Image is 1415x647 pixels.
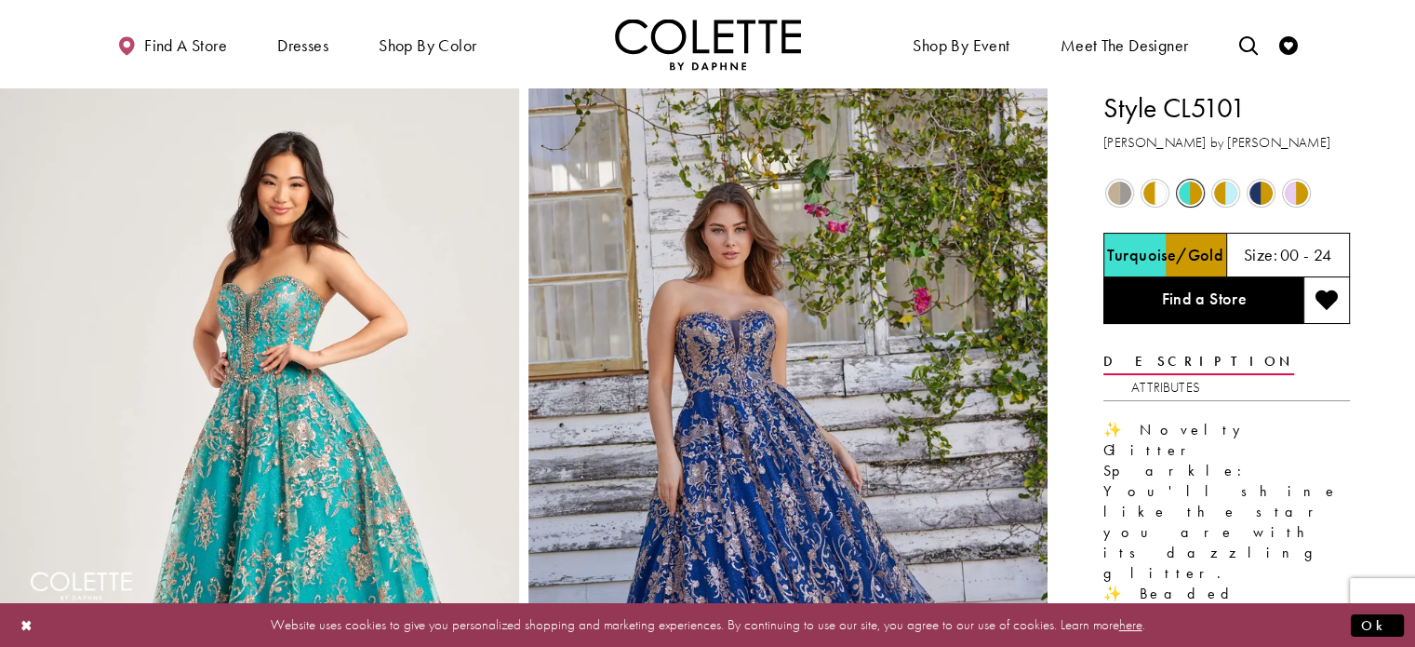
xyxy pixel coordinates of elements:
span: Dresses [273,19,333,70]
span: Size: [1244,244,1277,265]
a: here [1119,615,1142,634]
a: Description [1103,348,1294,375]
button: Submit Dialog [1351,613,1404,637]
a: Visit Home Page [615,19,801,70]
span: Shop by color [374,19,481,70]
div: Navy/Gold [1245,177,1277,209]
div: Gold/Pewter [1103,177,1136,209]
button: Add to wishlist [1303,277,1350,324]
span: Shop By Event [908,19,1014,70]
a: Check Wishlist [1275,19,1302,70]
a: Attributes [1131,374,1200,401]
img: Colette by Daphne [615,19,801,70]
h3: [PERSON_NAME] by [PERSON_NAME] [1103,132,1350,154]
div: Light Blue/Gold [1209,177,1242,209]
div: Product color controls state depends on size chosen [1103,176,1350,211]
a: Toggle search [1234,19,1261,70]
span: Dresses [277,36,328,55]
button: Close Dialog [11,609,43,641]
div: Gold/White [1139,177,1171,209]
a: Meet the designer [1056,19,1194,70]
a: Find a store [113,19,232,70]
h5: 00 - 24 [1280,246,1332,264]
span: Shop by color [379,36,476,55]
div: Lilac/Gold [1280,177,1313,209]
span: Meet the designer [1061,36,1189,55]
h1: Style CL5101 [1103,88,1350,128]
a: Find a Store [1103,277,1303,324]
h5: Chosen color [1107,246,1223,264]
div: Turquoise/Gold [1174,177,1207,209]
span: Shop By Event [913,36,1009,55]
span: Find a store [144,36,227,55]
p: Website uses cookies to give you personalized shopping and marketing experiences. By continuing t... [134,613,1281,638]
